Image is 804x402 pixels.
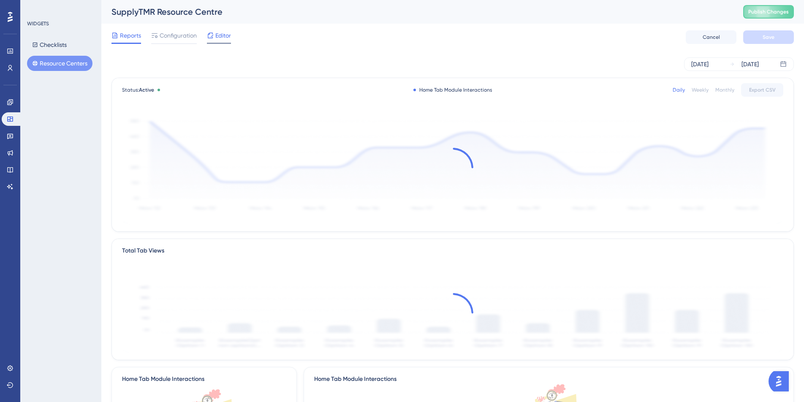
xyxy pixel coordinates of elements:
[215,30,231,41] span: Editor
[120,30,141,41] span: Reports
[111,6,722,18] div: SupplyTMR Resource Centre
[27,56,92,71] button: Resource Centers
[743,30,794,44] button: Save
[27,37,72,52] button: Checklists
[122,87,154,93] span: Status:
[763,34,774,41] span: Save
[703,34,720,41] span: Cancel
[692,87,709,93] div: Weekly
[122,246,164,256] div: Total Tab Views
[691,59,709,69] div: [DATE]
[122,374,204,384] div: Home Tab Module Interactions
[743,5,794,19] button: Publish Changes
[741,83,783,97] button: Export CSV
[715,87,734,93] div: Monthly
[769,369,794,394] iframe: UserGuiding AI Assistant Launcher
[748,8,789,15] span: Publish Changes
[413,87,492,93] div: Home Tab Module Interactions
[749,87,776,93] span: Export CSV
[742,59,759,69] div: [DATE]
[686,30,736,44] button: Cancel
[673,87,685,93] div: Daily
[160,30,197,41] span: Configuration
[139,87,154,93] span: Active
[27,20,49,27] div: WIDGETS
[314,374,783,384] div: Home Tab Module Interactions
